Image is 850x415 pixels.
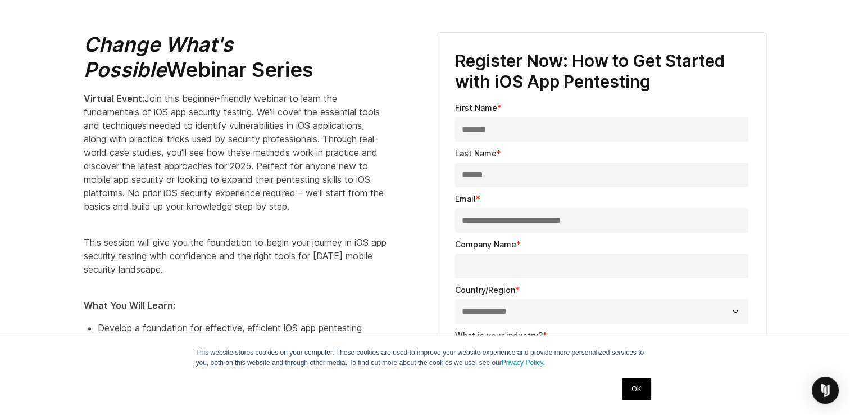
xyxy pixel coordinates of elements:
span: Company Name [455,240,516,249]
span: Email [455,194,476,204]
h2: Webinar Series [84,32,387,83]
strong: What You Will Learn: [84,300,175,311]
li: Develop a foundation for effective, efficient iOS app pentesting [98,321,387,335]
span: Join this beginner-friendly webinar to learn the fundamentals of iOS app security testing. We'll ... [84,93,384,212]
h3: Register Now: How to Get Started with iOS App Pentesting [455,51,748,93]
em: Change What's Possible [84,32,233,82]
a: Privacy Policy. [502,359,545,367]
span: Last Name [455,148,497,158]
span: Country/Region [455,285,515,295]
li: Identify vulnerabilities in iOS applications [98,335,387,348]
strong: Virtual Event: [84,93,144,104]
p: This website stores cookies on your computer. These cookies are used to improve your website expe... [196,348,654,368]
span: What is your industry? [455,331,543,340]
span: This session will give you the foundation to begin your journey in iOS app security testing with ... [84,237,387,275]
span: First Name [455,103,497,112]
div: Open Intercom Messenger [812,377,839,404]
a: OK [622,378,651,400]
